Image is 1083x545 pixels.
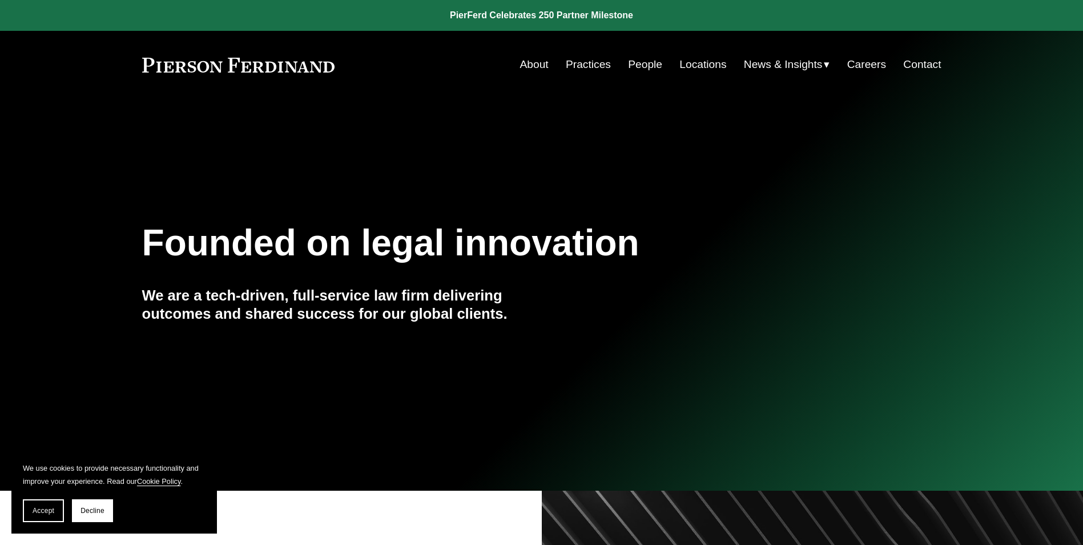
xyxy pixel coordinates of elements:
[628,54,662,75] a: People
[566,54,611,75] a: Practices
[11,450,217,534] section: Cookie banner
[142,286,542,323] h4: We are a tech-driven, full-service law firm delivering outcomes and shared success for our global...
[33,507,54,515] span: Accept
[903,54,941,75] a: Contact
[744,55,823,75] span: News & Insights
[23,462,206,488] p: We use cookies to provide necessary functionality and improve your experience. Read our .
[80,507,104,515] span: Decline
[23,499,64,522] button: Accept
[72,499,113,522] button: Decline
[744,54,830,75] a: folder dropdown
[142,222,808,264] h1: Founded on legal innovation
[137,477,181,486] a: Cookie Policy
[847,54,886,75] a: Careers
[679,54,726,75] a: Locations
[520,54,549,75] a: About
